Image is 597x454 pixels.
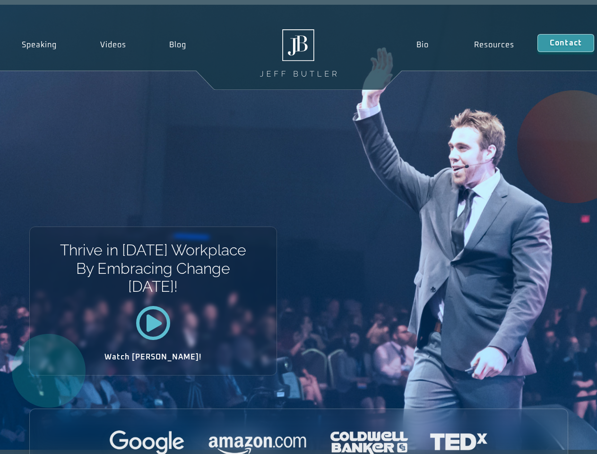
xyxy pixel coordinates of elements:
[393,34,537,56] nav: Menu
[59,241,247,296] h1: Thrive in [DATE] Workplace By Embracing Change [DATE]!
[550,39,582,47] span: Contact
[537,34,594,52] a: Contact
[78,34,148,56] a: Videos
[147,34,208,56] a: Blog
[393,34,451,56] a: Bio
[63,353,243,361] h2: Watch [PERSON_NAME]!
[451,34,537,56] a: Resources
